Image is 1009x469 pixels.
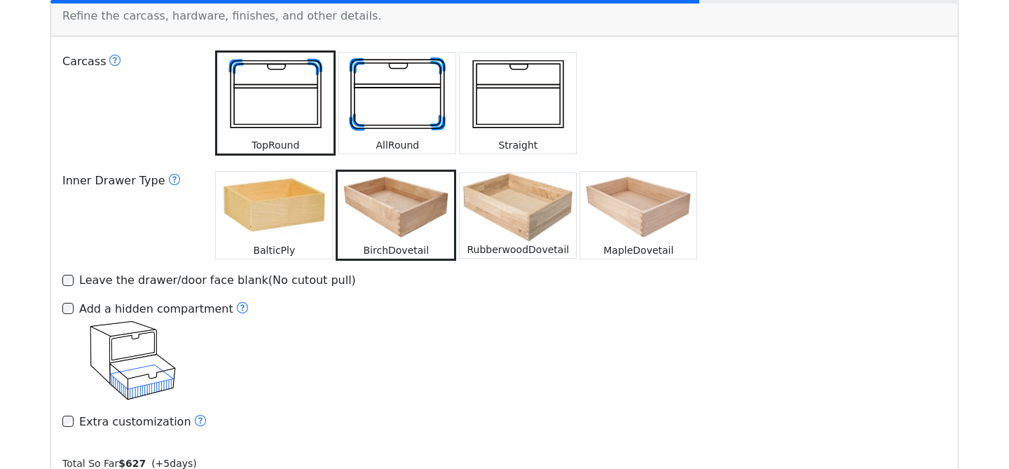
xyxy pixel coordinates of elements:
[580,172,696,242] img: MapleDovetail
[54,48,204,156] div: Carcass
[79,413,207,431] label: Extra customization
[376,140,420,151] small: AllRound
[62,275,74,286] input: Leave the drawer/door face blank(No cutout pull)
[236,300,249,318] button: Add a hidden compartmentAdd a hidden compartment
[216,172,332,242] img: BalticPly
[498,140,537,151] small: Straight
[215,171,333,259] button: BalticPly
[336,170,456,261] button: BirchDovetail
[62,303,74,314] input: Add a hidden compartment
[338,172,454,242] img: BirchDovetail
[460,53,576,137] img: Straight
[603,245,673,256] small: MapleDovetail
[118,458,146,469] b: $ 627
[338,52,456,155] button: AllRound
[79,300,249,318] div: Add a hidden compartment
[460,173,576,241] img: RubberwoodDovetail
[253,245,295,256] small: BalticPly
[215,50,336,156] button: TopRound
[252,140,299,151] small: TopRound
[194,413,207,431] button: Extra customization
[217,53,334,137] img: TopRound
[62,8,947,25] div: Refine the carcass, hardware, finishes, and other details.
[168,172,181,190] button: Can you do dovetail joint drawers?
[467,244,569,255] small: RubberwoodDovetail
[339,53,455,137] img: AllRound
[54,167,204,261] div: Inner Drawer Type
[364,245,430,256] small: BirchDovetail
[579,171,697,259] button: MapleDovetail
[79,300,249,402] label: Add a hidden compartment
[459,172,577,259] button: RubberwoodDovetail
[109,53,121,71] button: Top round corners V.S. all round corners
[79,272,356,289] label: Leave the drawer/door face blank(No cutout pull)
[151,458,197,469] small: (+ 5 days)
[62,416,74,427] input: Extra customization
[459,52,577,155] button: Straight
[79,318,184,402] img: Add a hidden compartment
[62,458,146,469] small: Total So Far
